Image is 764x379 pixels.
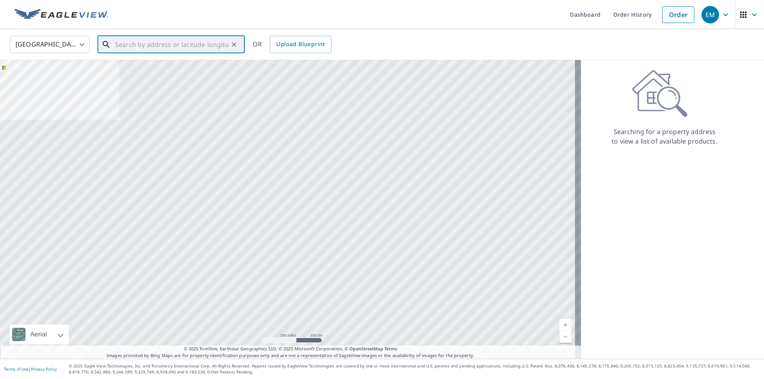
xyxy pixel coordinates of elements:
input: Search by address or latitude-longitude [115,33,228,56]
p: © 2025 Eagle View Technologies, Inc. and Pictometry International Corp. All Rights Reserved. Repo... [69,363,760,375]
div: EM [702,6,719,23]
a: Order [662,6,694,23]
div: Aerial [28,325,49,344]
img: EV Logo [14,9,108,21]
p: | [4,367,57,371]
a: Current Level 5, Zoom Out [559,331,571,343]
a: Terms of Use [4,366,29,372]
a: Upload Blueprint [270,36,331,53]
a: Terms [384,346,398,352]
span: Upload Blueprint [276,39,325,49]
div: [GEOGRAPHIC_DATA] [10,33,90,56]
span: © 2025 TomTom, Earthstar Geographics SIO, © 2025 Microsoft Corporation, © [184,346,398,352]
a: OpenStreetMap [349,346,383,352]
p: Searching for a property address to view a list of available products. [611,127,718,146]
div: Aerial [10,325,69,344]
a: Privacy Policy [31,366,57,372]
button: Clear [228,39,240,50]
a: Current Level 5, Zoom In [559,319,571,331]
div: OR [253,36,331,53]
